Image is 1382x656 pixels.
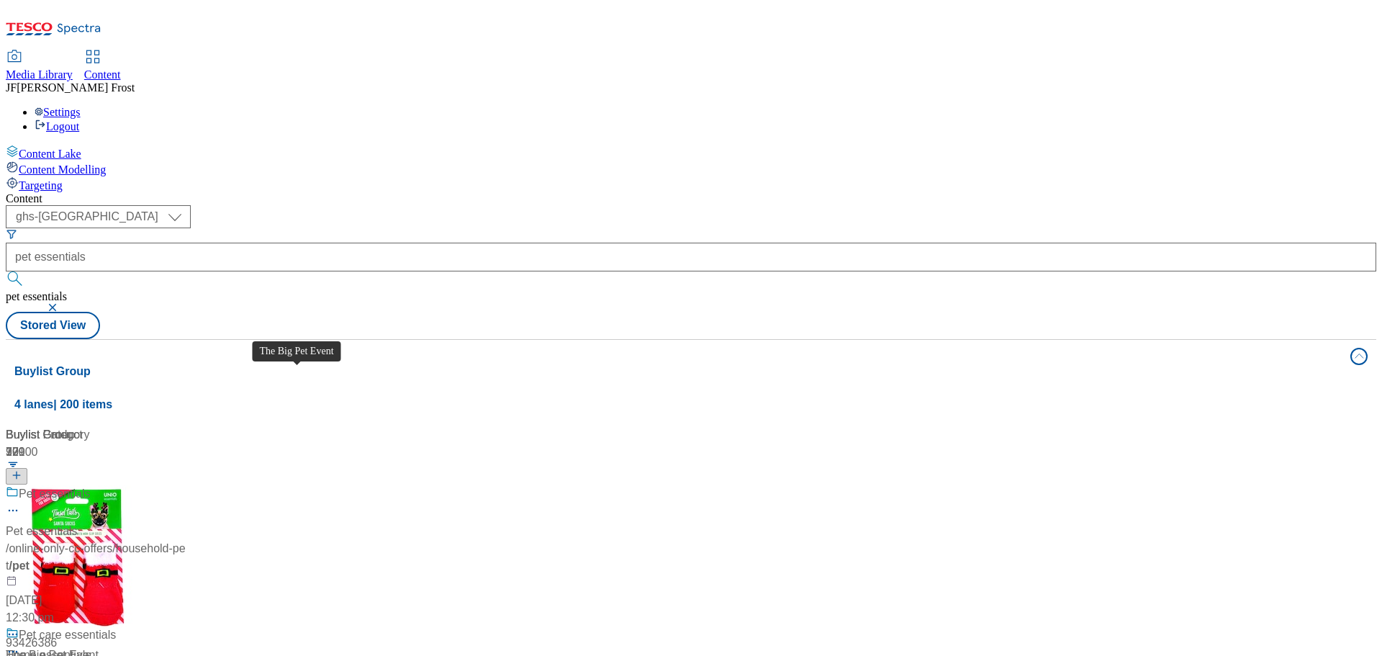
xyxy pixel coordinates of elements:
div: Pet care essentials [19,626,116,644]
a: Targeting [6,176,1376,192]
span: [PERSON_NAME] Frost [17,81,135,94]
a: Content Lake [6,145,1376,161]
div: 12:30 pm [6,609,186,626]
div: Buylist Category [6,426,186,444]
span: Content Modelling [19,163,106,176]
span: pet essentials [6,290,67,302]
div: Pet essentials [19,485,91,503]
span: Targeting [19,179,63,192]
span: Content [84,68,121,81]
span: / online-only-cc-offers [6,542,112,554]
div: [DATE] [6,592,186,609]
span: JF [6,81,17,94]
div: 721 [6,444,186,461]
input: Search [6,243,1376,271]
button: Stored View [6,312,100,339]
a: Media Library [6,51,73,81]
a: Settings [35,106,81,118]
a: Content [84,51,121,81]
span: Media Library [6,68,73,81]
div: 10000 [6,444,428,461]
span: Content Lake [19,148,81,160]
div: Content [6,192,1376,205]
span: / pet [9,560,29,572]
div: Buylist Product [6,426,428,444]
svg: Search Filters [6,228,17,240]
span: 4 lanes | 200 items [14,398,112,410]
div: Pet essentials [6,523,78,540]
a: Content Modelling [6,161,1376,176]
button: Buylist Group4 lanes| 200 items [6,340,1376,421]
a: Logout [35,120,79,132]
h4: Buylist Group [14,363,1342,380]
span: / household-pet [6,542,186,572]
